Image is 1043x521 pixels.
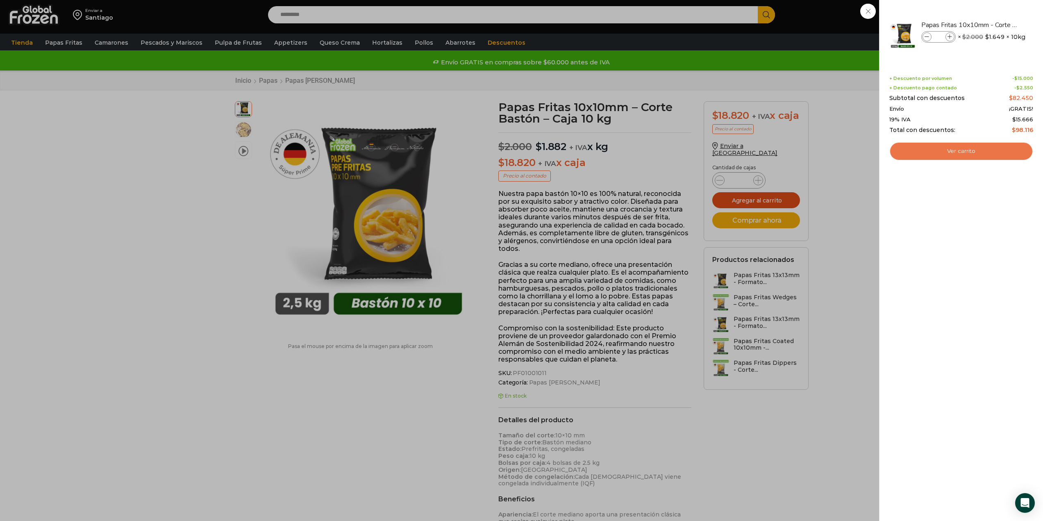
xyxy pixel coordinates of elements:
span: $ [1016,85,1020,91]
span: × × 10kg [958,31,1025,43]
span: + Descuento por volumen [889,76,952,81]
span: - [1012,76,1033,81]
bdi: 82.450 [1009,94,1033,102]
span: Envío [889,106,904,112]
bdi: 98.116 [1012,126,1033,134]
span: 19% IVA [889,116,911,123]
span: $ [1012,116,1016,123]
a: Papas Fritas 10x10mm - Corte Bastón - Caja 10 kg [921,20,1019,30]
span: + Descuento pago contado [889,85,957,91]
span: $ [985,33,989,41]
a: Ver carrito [889,142,1033,161]
bdi: 15.000 [1014,75,1033,81]
bdi: 1.649 [985,33,1004,41]
bdi: 2.550 [1016,85,1033,91]
span: $ [1009,94,1013,102]
span: - [1014,85,1033,91]
span: Total con descuentos: [889,127,955,134]
input: Product quantity [932,32,945,41]
div: Open Intercom Messenger [1015,493,1035,513]
span: $ [962,33,966,41]
bdi: 2.000 [962,33,983,41]
span: $ [1014,75,1018,81]
span: $ [1012,126,1016,134]
span: ¡GRATIS! [1009,106,1033,112]
span: Subtotal con descuentos [889,95,965,102]
span: 15.666 [1012,116,1033,123]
